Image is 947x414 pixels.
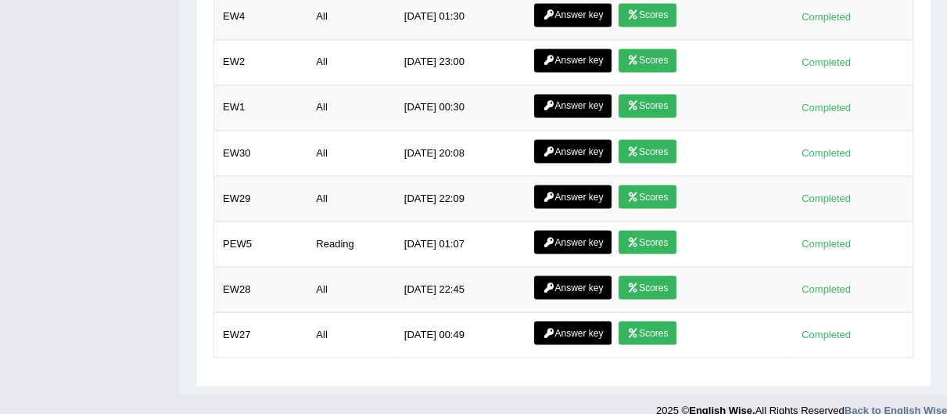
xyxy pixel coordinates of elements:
div: Completed [795,190,856,207]
td: [DATE] 20:08 [396,131,526,176]
a: Answer key [534,185,612,208]
td: EW28 [214,267,308,312]
div: Completed [795,99,856,116]
div: Completed [795,145,856,161]
td: PEW5 [214,221,308,267]
div: Completed [795,54,856,70]
td: [DATE] 22:09 [396,176,526,221]
td: [DATE] 00:30 [396,85,526,131]
a: Scores [619,275,676,299]
td: EW27 [214,312,308,358]
td: All [307,85,395,131]
a: Answer key [534,49,612,72]
td: All [307,267,395,312]
td: All [307,131,395,176]
td: [DATE] 00:49 [396,312,526,358]
td: [DATE] 01:07 [396,221,526,267]
td: EW1 [214,85,308,131]
div: Completed [795,281,856,297]
div: Completed [795,9,856,25]
a: Scores [619,185,676,208]
div: Completed [795,326,856,343]
a: Answer key [534,139,612,163]
a: Answer key [534,230,612,254]
td: EW30 [214,131,308,176]
div: Completed [795,236,856,252]
td: All [307,312,395,358]
td: EW2 [214,40,308,85]
a: Scores [619,49,676,72]
a: Answer key [534,275,612,299]
a: Scores [619,321,676,344]
td: EW29 [214,176,308,221]
td: Reading [307,221,395,267]
a: Answer key [534,94,612,117]
td: All [307,176,395,221]
a: Answer key [534,321,612,344]
td: [DATE] 23:00 [396,40,526,85]
a: Scores [619,3,676,27]
a: Scores [619,139,676,163]
td: All [307,40,395,85]
a: Answer key [534,3,612,27]
a: Scores [619,94,676,117]
a: Scores [619,230,676,254]
td: [DATE] 22:45 [396,267,526,312]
